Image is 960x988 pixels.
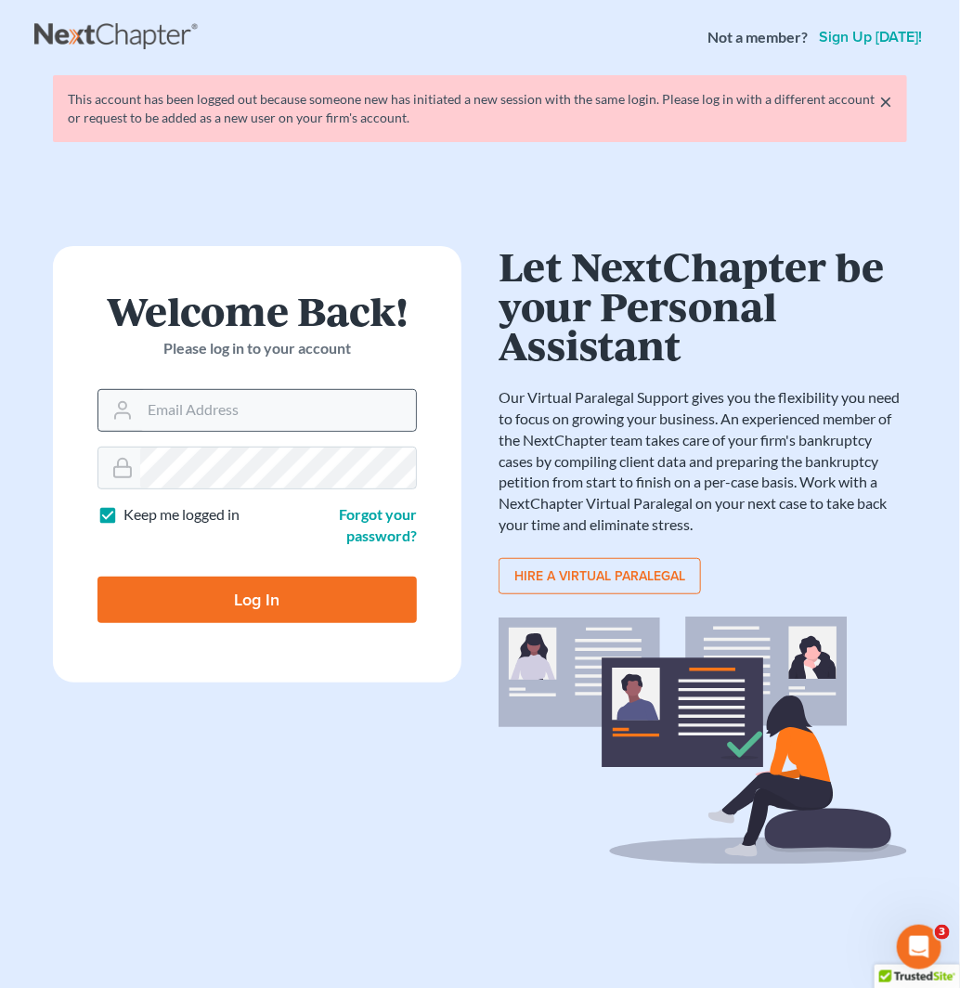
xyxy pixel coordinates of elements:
[935,925,950,940] span: 3
[815,30,926,45] a: Sign up [DATE]!
[339,505,417,544] a: Forgot your password?
[499,617,907,864] img: virtual_paralegal_bg-b12c8cf30858a2b2c02ea913d52db5c468ecc422855d04272ea22d19010d70dc.svg
[499,387,907,536] p: Our Virtual Paralegal Support gives you the flexibility you need to focus on growing your busines...
[123,504,240,526] label: Keep me logged in
[97,577,417,623] input: Log In
[707,27,808,48] strong: Not a member?
[499,558,701,595] a: Hire a virtual paralegal
[879,90,892,112] a: ×
[897,925,941,969] iframe: Intercom live chat
[140,390,416,431] input: Email Address
[68,90,892,127] div: This account has been logged out because someone new has initiated a new session with the same lo...
[97,291,417,331] h1: Welcome Back!
[499,246,907,365] h1: Let NextChapter be your Personal Assistant
[97,338,417,359] p: Please log in to your account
